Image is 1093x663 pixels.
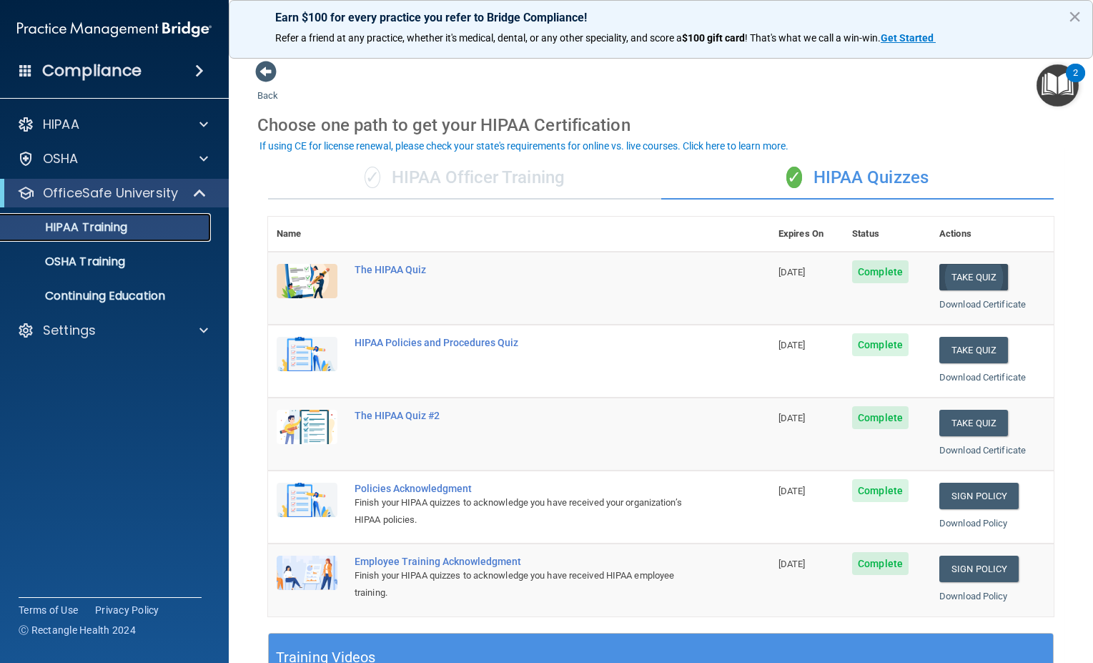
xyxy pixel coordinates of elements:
[43,116,79,133] p: HIPAA
[939,591,1008,601] a: Download Policy
[17,15,212,44] img: PMB logo
[1037,64,1079,107] button: Open Resource Center, 2 new notifications
[43,185,178,202] p: OfficeSafe University
[939,264,1008,290] button: Take Quiz
[682,32,745,44] strong: $100 gift card
[355,556,698,567] div: Employee Training Acknowledgment
[939,410,1008,436] button: Take Quiz
[778,413,806,423] span: [DATE]
[17,322,208,339] a: Settings
[42,61,142,81] h4: Compliance
[852,333,909,356] span: Complete
[43,322,96,339] p: Settings
[745,32,881,44] span: ! That's what we call a win-win.
[939,445,1026,456] a: Download Certificate
[95,603,159,617] a: Privacy Policy
[939,556,1019,582] a: Sign Policy
[19,603,78,617] a: Terms of Use
[19,623,136,637] span: Ⓒ Rectangle Health 2024
[881,32,936,44] a: Get Started
[770,217,844,252] th: Expires On
[844,217,931,252] th: Status
[881,32,934,44] strong: Get Started
[257,104,1064,146] div: Choose one path to get your HIPAA Certification
[275,11,1047,24] p: Earn $100 for every practice you refer to Bridge Compliance!
[9,220,127,235] p: HIPAA Training
[355,410,698,421] div: The HIPAA Quiz #2
[17,150,208,167] a: OSHA
[852,479,909,502] span: Complete
[778,340,806,350] span: [DATE]
[852,552,909,575] span: Complete
[9,255,125,269] p: OSHA Training
[1068,5,1082,28] button: Close
[778,267,806,278] span: [DATE]
[661,157,1054,200] div: HIPAA Quizzes
[365,167,380,188] span: ✓
[43,150,79,167] p: OSHA
[786,167,802,188] span: ✓
[355,337,698,348] div: HIPAA Policies and Procedures Quiz
[268,217,346,252] th: Name
[259,141,788,151] div: If using CE for license renewal, please check your state's requirements for online vs. live cours...
[852,260,909,283] span: Complete
[778,486,806,496] span: [DATE]
[931,217,1054,252] th: Actions
[939,518,1008,529] a: Download Policy
[355,567,698,601] div: Finish your HIPAA quizzes to acknowledge you have received HIPAA employee training.
[778,559,806,569] span: [DATE]
[9,289,204,303] p: Continuing Education
[939,483,1019,509] a: Sign Policy
[939,299,1026,310] a: Download Certificate
[1073,73,1078,92] div: 2
[852,406,909,429] span: Complete
[355,494,698,529] div: Finish your HIPAA quizzes to acknowledge you have received your organization’s HIPAA policies.
[17,116,208,133] a: HIPAA
[939,372,1026,383] a: Download Certificate
[268,157,661,200] div: HIPAA Officer Training
[355,264,698,275] div: The HIPAA Quiz
[939,337,1008,363] button: Take Quiz
[257,73,278,101] a: Back
[275,32,682,44] span: Refer a friend at any practice, whether it's medical, dental, or any other speciality, and score a
[257,139,791,153] button: If using CE for license renewal, please check your state's requirements for online vs. live cours...
[17,185,207,202] a: OfficeSafe University
[355,483,698,494] div: Policies Acknowledgment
